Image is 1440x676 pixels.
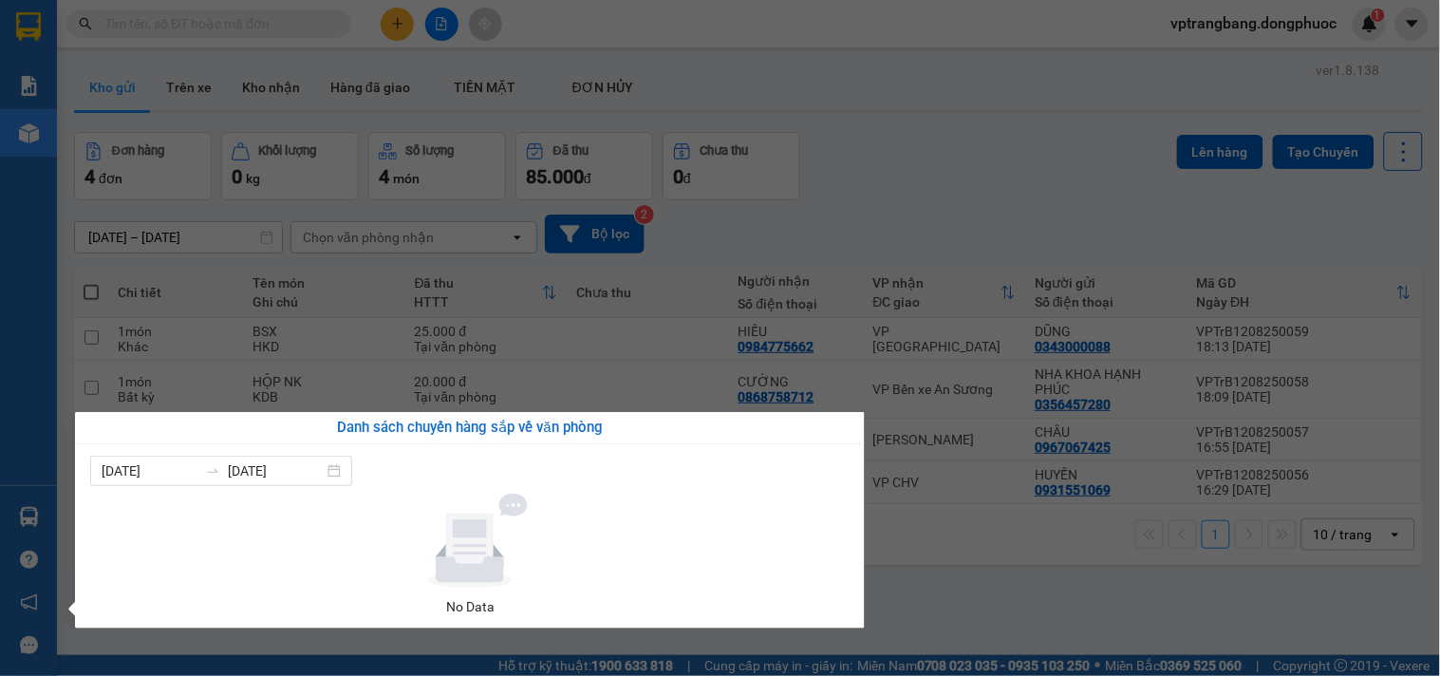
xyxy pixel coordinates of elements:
[205,463,220,479] span: swap-right
[98,596,842,617] div: No Data
[102,460,197,481] input: Từ ngày
[90,417,850,440] div: Danh sách chuyến hàng sắp về văn phòng
[228,460,324,481] input: Đến ngày
[205,463,220,479] span: to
